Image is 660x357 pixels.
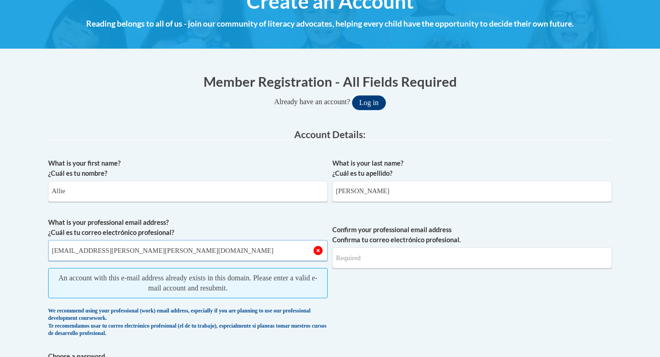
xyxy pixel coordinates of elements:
button: Log in [352,95,386,110]
h1: Member Registration - All Fields Required [48,72,612,91]
span: Account Details: [294,128,366,140]
input: Metadata input [332,181,612,202]
label: What is your professional email address? ¿Cuál es tu correo electrónico profesional? [48,218,328,238]
span: Already have an account? [274,98,350,106]
label: What is your last name? ¿Cuál es tu apellido? [332,158,612,178]
input: Metadata input [48,240,328,261]
label: What is your first name? ¿Cuál es tu nombre? [48,158,328,178]
div: We recommend using your professional (work) email address, especially if you are planning to use ... [48,307,328,338]
span: An account with this e-mail address already exists in this domain. Please enter a valid e-mail ac... [48,268,328,298]
input: Metadata input [48,181,328,202]
label: Confirm your professional email address Confirma tu correo electrónico profesional. [332,225,612,245]
input: Required [332,247,612,268]
h4: Reading belongs to all of us - join our community of literacy advocates, helping every child have... [48,18,612,30]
